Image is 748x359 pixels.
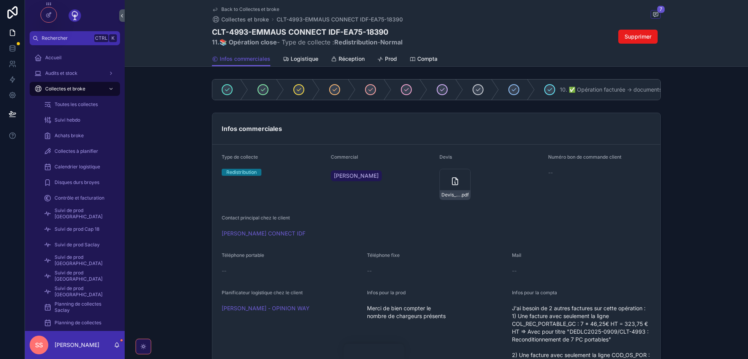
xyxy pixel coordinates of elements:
[417,55,438,63] span: Compta
[222,154,258,160] span: Type de collecte
[512,290,557,295] span: Infos pour la compta
[39,269,120,283] a: Suivi de prod [GEOGRAPHIC_DATA]
[55,341,99,349] p: [PERSON_NAME]
[367,252,400,258] span: Téléphone fixe
[212,6,279,12] a: Back to Collectes et broke
[212,27,402,37] h1: CLT-4993-EMMAUS CONNECT IDF-EA75-18390
[331,52,365,67] a: Réception
[55,254,112,267] span: Suivi de prod [GEOGRAPHIC_DATA]
[222,304,310,312] a: [PERSON_NAME] - OPINION WAY
[55,195,104,201] span: Contrôle et facturation
[39,222,120,236] a: Suivi de prod Cap 18
[441,192,460,198] span: Devis_collecte_18390-15183
[334,38,378,46] strong: Redistribution
[439,169,471,200] a: Devis_collecte_18390-15183.pdf
[221,6,279,12] span: Back to Collectes et broke
[30,31,120,45] button: RechercherCtrlK
[39,160,120,174] a: Calendrier logistique
[222,215,290,221] span: Contact principal chez le client
[94,34,108,42] span: Ctrl
[55,148,98,154] span: Collectes à planifier
[55,320,101,326] span: Planning de collectes
[548,154,621,160] span: Numéro bon de commande client
[25,45,125,331] div: scrollable content
[39,175,120,189] a: Disques durs broyes
[55,270,112,282] span: Suivi de prod [GEOGRAPHIC_DATA]
[39,129,120,143] a: Achats broke
[334,172,379,180] span: [PERSON_NAME]
[39,207,120,221] a: Suivi de prod [GEOGRAPHIC_DATA]
[30,66,120,80] a: Audits et stock
[42,35,91,41] span: Rechercher
[651,10,661,20] button: 7
[409,52,438,67] a: Compta
[512,252,521,258] span: Mail
[39,144,120,158] a: Collectes à planifier
[439,154,452,160] span: Devis
[226,169,257,176] div: Redistribution
[35,340,43,350] span: SS
[560,86,689,94] span: 10. ✅ Opération facturée -> documents à envoyer
[548,169,553,177] span: --
[212,38,277,46] strong: 11.📚 Opération close
[55,226,99,232] span: Suivi de prod Cap 18
[39,253,120,267] a: Suivi de prod [GEOGRAPHIC_DATA]
[657,5,665,13] span: 7
[339,55,365,63] span: Réception
[69,9,81,22] img: App logo
[45,55,62,61] span: Accueil
[283,52,318,67] a: Logistique
[291,55,318,63] span: Logistique
[221,16,269,23] span: Collectes et broke
[30,82,120,96] a: Collectes et broke
[367,267,372,275] span: --
[377,52,397,67] a: Prod
[222,290,303,295] span: Planificateur logistique chez le client
[55,242,100,248] span: Suivi de prod Saclay
[380,38,402,46] strong: Normal
[222,122,282,135] h2: Infos commerciales
[277,16,403,23] a: CLT-4993-EMMAUS CONNECT IDF-EA75-18390
[39,113,120,127] a: Suivi hebdo
[618,30,658,44] button: Supprimer
[39,316,120,330] a: Planning de collectes
[460,192,469,198] span: .pdf
[625,33,651,41] span: Supprimer
[55,179,99,186] span: Disques durs broyes
[55,164,100,170] span: Calendrier logistique
[222,267,226,275] span: --
[55,101,98,108] span: Toutes les collectes
[39,97,120,111] a: Toutes les collectes
[45,70,78,76] span: Audits et stock
[220,55,270,63] span: Infos commerciales
[385,55,397,63] span: Prod
[367,290,406,295] span: Infos pour la prod
[212,37,402,47] span: - Type de collecte : -
[39,191,120,205] a: Contrôle et facturation
[39,285,120,299] a: Suivi de prod [GEOGRAPHIC_DATA]
[512,267,517,275] span: --
[367,304,506,320] span: Merci de bien compter le nombre de chargeurs présents
[30,51,120,65] a: Accueil
[39,300,120,314] a: Planning de collectes Saclay
[45,86,85,92] span: Collectes et broke
[222,252,264,258] span: Téléphone portable
[110,35,116,41] span: K
[55,207,112,220] span: Suivi de prod [GEOGRAPHIC_DATA]
[212,52,270,67] a: Infos commerciales
[39,238,120,252] a: Suivi de prod Saclay
[212,16,269,23] a: Collectes et broke
[55,285,112,298] span: Suivi de prod [GEOGRAPHIC_DATA]
[222,230,305,237] a: [PERSON_NAME] CONNECT IDF
[331,154,358,160] span: Commercial
[55,133,84,139] span: Achats broke
[55,117,80,123] span: Suivi hebdo
[55,301,112,313] span: Planning de collectes Saclay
